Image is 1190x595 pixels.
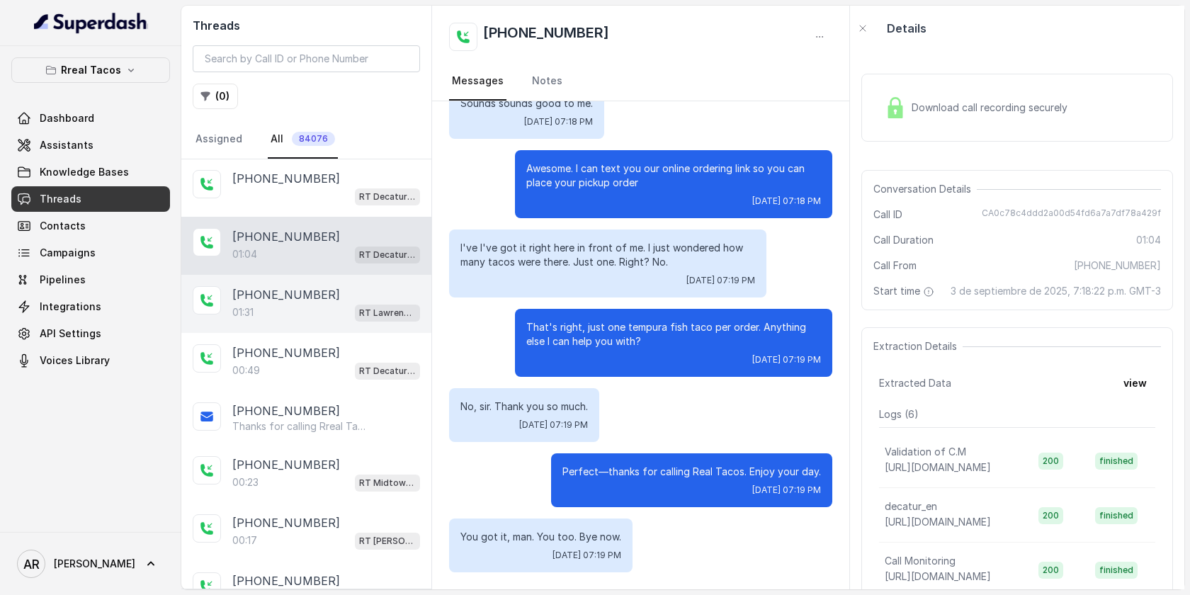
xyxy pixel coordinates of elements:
[11,159,170,185] a: Knowledge Bases
[885,516,991,528] span: [URL][DOMAIN_NAME]
[11,213,170,239] a: Contacts
[1038,453,1063,470] span: 200
[232,419,368,433] p: Thanks for calling Rreal Tacos! Want to pick up your order? [URL][DOMAIN_NAME] Call managed by [U...
[982,208,1161,222] span: CA0c78c4ddd2a00d54fd6a7a7df78a429f
[40,353,110,368] span: Voices Library
[11,240,170,266] a: Campaigns
[40,111,94,125] span: Dashboard
[752,195,821,207] span: [DATE] 07:18 PM
[11,57,170,83] button: Rreal Tacos
[11,348,170,373] a: Voices Library
[885,461,991,473] span: [URL][DOMAIN_NAME]
[1038,507,1063,524] span: 200
[1038,562,1063,579] span: 200
[460,399,588,414] p: No, sir. Thank you so much.
[873,339,963,353] span: Extraction Details
[524,116,593,127] span: [DATE] 07:18 PM
[526,161,821,190] p: Awesome. I can text you our online ordering link so you can place your pickup order
[40,165,129,179] span: Knowledge Bases
[885,445,966,459] p: Validation of C.M
[40,273,86,287] span: Pipelines
[232,344,340,361] p: [PHONE_NUMBER]
[232,228,340,245] p: [PHONE_NUMBER]
[449,62,506,101] a: Messages
[359,306,416,320] p: RT Lawrenceville
[40,192,81,206] span: Threads
[529,62,565,101] a: Notes
[873,284,937,298] span: Start time
[1115,370,1155,396] button: view
[1074,259,1161,273] span: [PHONE_NUMBER]
[873,233,934,247] span: Call Duration
[887,20,926,37] p: Details
[1095,562,1138,579] span: finished
[34,11,148,34] img: light.svg
[885,570,991,582] span: [URL][DOMAIN_NAME]
[268,120,338,159] a: All84076
[879,407,1155,421] p: Logs ( 6 )
[752,354,821,365] span: [DATE] 07:19 PM
[460,241,755,269] p: I've I've got it right here in front of me. I just wondered how many tacos were there. Just one. ...
[1136,233,1161,247] span: 01:04
[519,419,588,431] span: [DATE] 07:19 PM
[193,84,238,109] button: (0)
[686,275,755,286] span: [DATE] 07:19 PM
[11,544,170,584] a: [PERSON_NAME]
[193,45,420,72] input: Search by Call ID or Phone Number
[879,376,951,390] span: Extracted Data
[873,208,902,222] span: Call ID
[11,132,170,158] a: Assistants
[232,363,260,378] p: 00:49
[232,286,340,303] p: [PHONE_NUMBER]
[232,475,259,489] p: 00:23
[562,465,821,479] p: Perfect—thanks for calling Real Tacos. Enjoy your day.
[40,219,86,233] span: Contacts
[912,101,1073,115] span: Download call recording securely
[232,456,340,473] p: [PHONE_NUMBER]
[193,120,245,159] a: Assigned
[232,572,340,589] p: [PHONE_NUMBER]
[232,402,340,419] p: [PHONE_NUMBER]
[232,514,340,531] p: [PHONE_NUMBER]
[292,132,335,146] span: 84076
[526,320,821,348] p: That's right, just one tempura fish taco per order. Anything else I can help you with?
[54,557,135,571] span: [PERSON_NAME]
[951,284,1161,298] span: 3 de septiembre de 2025, 7:18:22 p.m. GMT-3
[232,170,340,187] p: [PHONE_NUMBER]
[40,246,96,260] span: Campaigns
[483,23,609,51] h2: [PHONE_NUMBER]
[61,62,121,79] p: Rreal Tacos
[11,294,170,319] a: Integrations
[359,476,416,490] p: RT Midtown / EN
[885,97,906,118] img: Lock Icon
[873,182,977,196] span: Conversation Details
[11,106,170,131] a: Dashboard
[873,259,917,273] span: Call From
[232,247,257,261] p: 01:04
[193,17,420,34] h2: Threads
[359,190,416,204] p: RT Decatur / EN
[460,530,621,544] p: You got it, man. You too. Bye now.
[23,557,40,572] text: AR
[40,327,101,341] span: API Settings
[1095,453,1138,470] span: finished
[460,96,593,110] p: Sounds sounds good to me.
[885,499,937,514] p: decatur_en
[11,267,170,293] a: Pipelines
[1095,507,1138,524] span: finished
[449,62,832,101] nav: Tabs
[752,484,821,496] span: [DATE] 07:19 PM
[40,300,101,314] span: Integrations
[359,534,416,548] p: RT [PERSON_NAME][GEOGRAPHIC_DATA] / EN
[11,186,170,212] a: Threads
[359,364,416,378] p: RT Decatur / EN
[885,554,956,568] p: Call Monitoring
[40,138,93,152] span: Assistants
[193,120,420,159] nav: Tabs
[232,305,254,319] p: 01:31
[232,533,257,548] p: 00:17
[552,550,621,561] span: [DATE] 07:19 PM
[359,248,416,262] p: RT Decatur / EN
[11,321,170,346] a: API Settings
